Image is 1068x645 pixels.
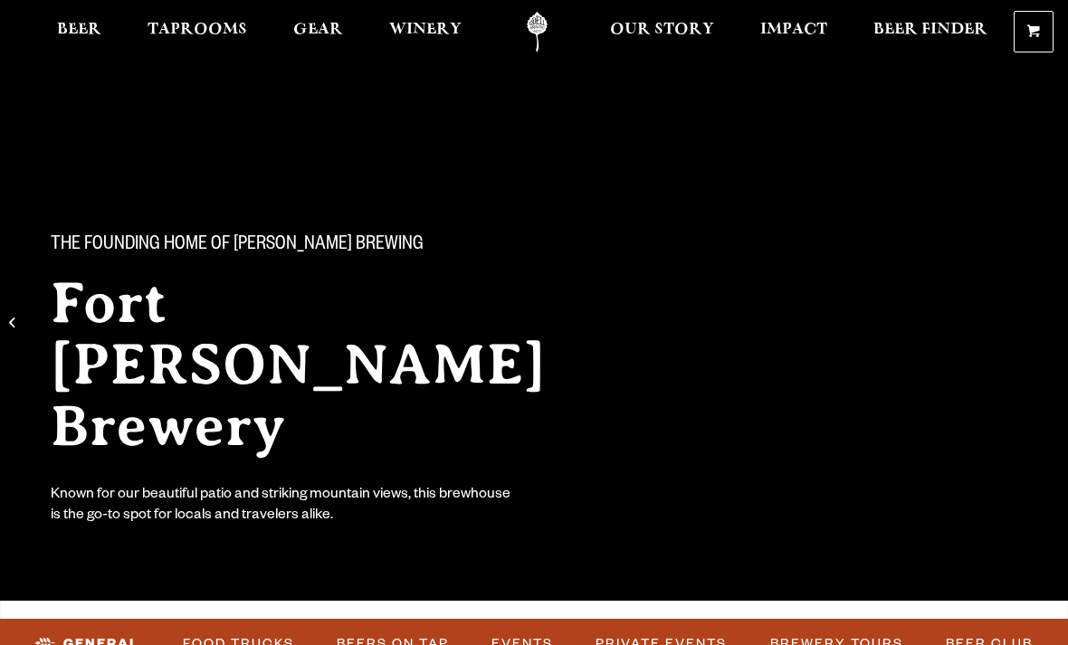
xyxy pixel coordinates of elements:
span: Impact [760,23,827,37]
a: Taprooms [136,12,259,52]
span: The Founding Home of [PERSON_NAME] Brewing [51,234,424,258]
a: Beer Finder [862,12,999,52]
div: Known for our beautiful patio and striking mountain views, this brewhouse is the go-to spot for l... [51,486,514,527]
span: Beer Finder [873,23,987,37]
a: Impact [749,12,839,52]
span: Gear [293,23,343,37]
span: Taprooms [148,23,247,37]
span: Winery [389,23,462,37]
a: Winery [377,12,473,52]
a: Our Story [598,12,726,52]
span: Beer [57,23,101,37]
span: Our Story [610,23,714,37]
a: Beer [45,12,113,52]
a: Odell Home [503,12,571,52]
h2: Fort [PERSON_NAME] Brewery [51,272,615,457]
a: Gear [281,12,355,52]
